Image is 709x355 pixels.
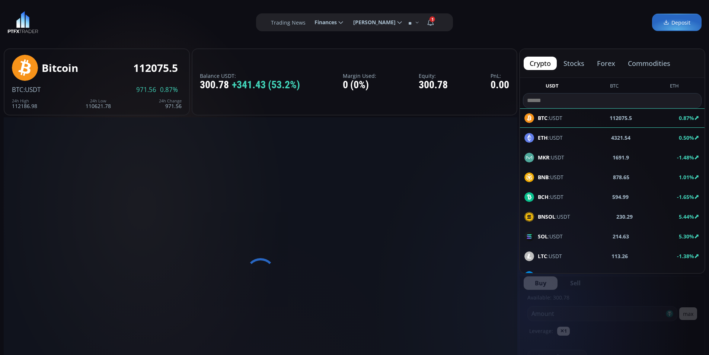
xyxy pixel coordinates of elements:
div: Bitcoin [42,62,78,74]
span: BTC [12,85,23,94]
b: ETH [538,134,548,141]
button: commodities [622,57,676,70]
span: :USDT [23,85,41,94]
div: 24h Low [86,99,111,103]
div: 300.78 [419,79,448,91]
span: Finances [309,15,337,30]
button: crypto [524,57,557,70]
b: MKR [538,154,549,161]
span: 971.56 [136,86,156,93]
b: -1.65% [677,193,694,200]
button: ETH [667,82,682,92]
b: -1.48% [677,154,694,161]
b: 230.29 [616,213,633,221]
label: Margin Used: [343,73,376,79]
b: 5.30% [679,233,694,240]
span: :USDT [538,173,563,181]
b: 594.99 [612,193,629,201]
span: Deposit [663,19,690,26]
span: 1 [429,16,435,22]
label: Balance USDT: [200,73,300,79]
b: 214.63 [613,232,629,240]
b: 5.08% [679,272,694,279]
span: :USDT [538,153,564,161]
img: LOGO [7,11,38,34]
div: 112186.98 [12,99,37,109]
b: 113.26 [611,252,628,260]
b: BNB [538,174,549,181]
b: 25.24 [616,272,630,280]
div: 0 (0%) [343,79,376,91]
button: USDT [543,82,562,92]
span: :USDT [538,232,563,240]
b: -1.38% [677,253,694,260]
a: Deposit [652,14,702,31]
span: 0.87% [160,86,178,93]
button: stocks [558,57,590,70]
span: :USDT [538,272,567,280]
b: LTC [538,253,547,260]
div: 971.56 [159,99,182,109]
b: 1691.9 [613,153,629,161]
span: +341.43 (53.2%) [232,79,300,91]
div: 112075.5 [133,62,178,74]
div: 300.78 [200,79,300,91]
span: [PERSON_NAME] [348,15,396,30]
span: :USDT [538,134,563,142]
b: DASH [538,272,552,279]
div: 0.00 [491,79,509,91]
label: PnL: [491,73,509,79]
button: BTC [607,82,622,92]
div: 110621.78 [86,99,111,109]
b: BNSOL [538,213,555,220]
button: forex [591,57,621,70]
b: 4321.54 [611,134,630,142]
span: :USDT [538,252,562,260]
span: :USDT [538,213,570,221]
b: 0.50% [679,134,694,141]
b: 5.44% [679,213,694,220]
div: 24h Change [159,99,182,103]
label: Equity: [419,73,448,79]
label: Trading News [271,19,306,26]
b: SOL [538,233,548,240]
b: 878.65 [613,173,629,181]
b: 1.01% [679,174,694,181]
b: BCH [538,193,549,200]
span: :USDT [538,193,563,201]
div: 24h High [12,99,37,103]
